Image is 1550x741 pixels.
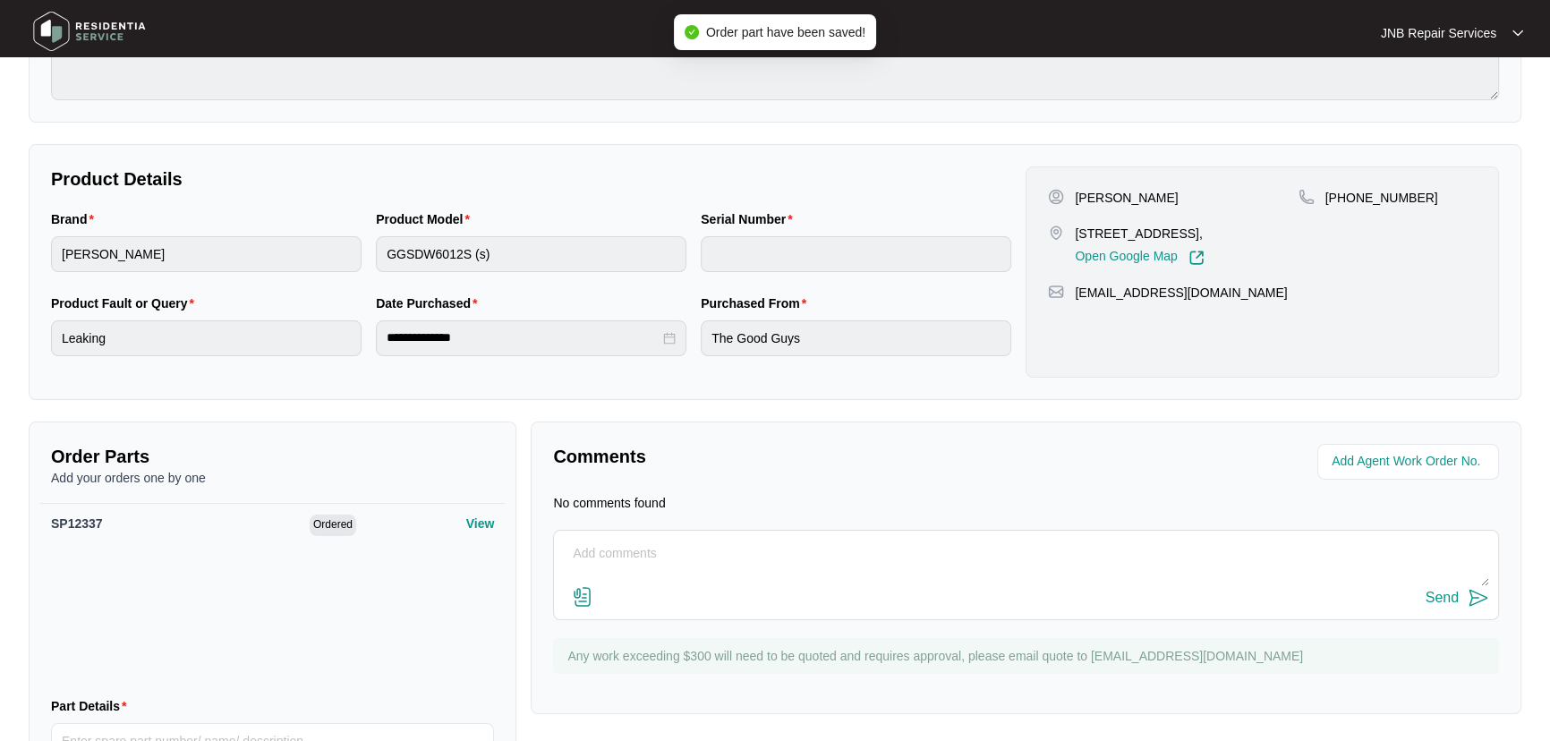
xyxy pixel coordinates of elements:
[1426,586,1489,610] button: Send
[310,515,356,536] span: Ordered
[1075,250,1204,266] a: Open Google Map
[706,25,865,39] span: Order part have been saved!
[51,516,103,531] span: SP12337
[701,236,1011,272] input: Serial Number
[376,294,484,312] label: Date Purchased
[51,210,101,228] label: Brand
[553,444,1013,469] p: Comments
[1426,590,1459,606] div: Send
[1325,189,1438,207] p: [PHONE_NUMBER]
[51,166,1011,192] p: Product Details
[1332,451,1488,473] input: Add Agent Work Order No.
[701,294,813,312] label: Purchased From
[51,469,494,487] p: Add your orders one by one
[51,697,134,715] label: Part Details
[51,444,494,469] p: Order Parts
[553,494,665,512] p: No comments found
[27,4,152,58] img: residentia service logo
[1299,189,1315,205] img: map-pin
[1075,225,1204,243] p: [STREET_ADDRESS],
[1048,284,1064,300] img: map-pin
[1381,24,1496,42] p: JNB Repair Services
[376,236,686,272] input: Product Model
[567,647,1490,665] p: Any work exceeding $300 will need to be quoted and requires approval, please email quote to [EMAI...
[685,25,699,39] span: check-circle
[701,210,799,228] label: Serial Number
[466,515,495,532] p: View
[1075,189,1178,207] p: [PERSON_NAME]
[51,320,362,356] input: Product Fault or Query
[572,586,593,608] img: file-attachment-doc.svg
[1512,29,1523,38] img: dropdown arrow
[1048,189,1064,205] img: user-pin
[51,294,201,312] label: Product Fault or Query
[1075,284,1287,302] p: [EMAIL_ADDRESS][DOMAIN_NAME]
[376,210,477,228] label: Product Model
[701,320,1011,356] input: Purchased From
[1048,225,1064,241] img: map-pin
[1468,587,1489,609] img: send-icon.svg
[51,236,362,272] input: Brand
[387,328,660,347] input: Date Purchased
[1188,250,1205,266] img: Link-External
